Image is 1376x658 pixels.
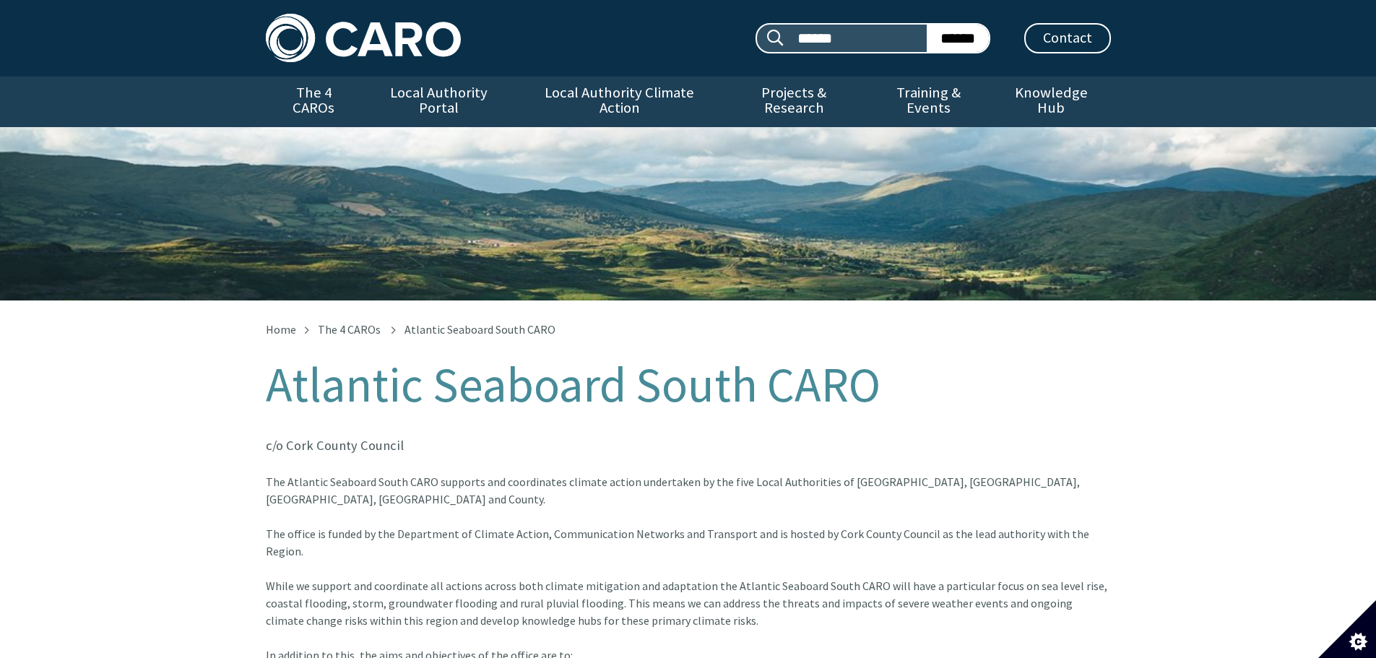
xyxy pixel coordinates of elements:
[362,77,516,127] a: Local Authority Portal
[266,322,296,337] a: Home
[266,475,1080,506] font: The Atlantic Seaboard South CARO supports and coordinates climate action undertaken by the five L...
[404,322,555,337] span: Atlantic Seaboard South CARO
[266,527,1089,558] font: The office is funded by the Department of Climate Action, Communication Networks and Transport an...
[722,77,865,127] a: Projects & Research
[266,77,362,127] a: The 4 CAROs
[865,77,992,127] a: Training & Events
[266,358,1111,412] h1: Atlantic Seaboard South CARO
[992,77,1110,127] a: Knowledge Hub
[266,14,461,62] img: Caro logo
[266,435,1111,456] p: c/o Cork County Council
[318,322,381,337] a: The 4 CAROs
[1318,600,1376,658] button: Set cookie preferences
[1024,23,1111,53] a: Contact
[516,77,722,127] a: Local Authority Climate Action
